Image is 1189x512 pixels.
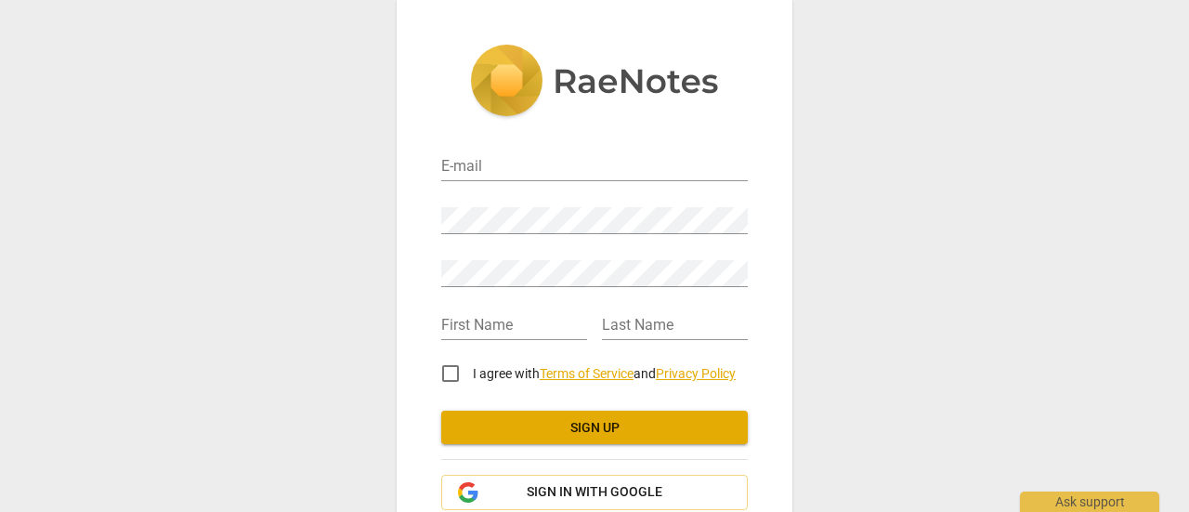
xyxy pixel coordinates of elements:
button: Sign up [441,411,748,444]
img: 5ac2273c67554f335776073100b6d88f.svg [470,45,719,121]
div: Ask support [1020,492,1159,512]
a: Privacy Policy [656,366,736,381]
span: Sign in with Google [527,483,662,502]
button: Sign in with Google [441,475,748,510]
span: Sign up [456,419,733,438]
span: I agree with and [473,366,736,381]
a: Terms of Service [540,366,634,381]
